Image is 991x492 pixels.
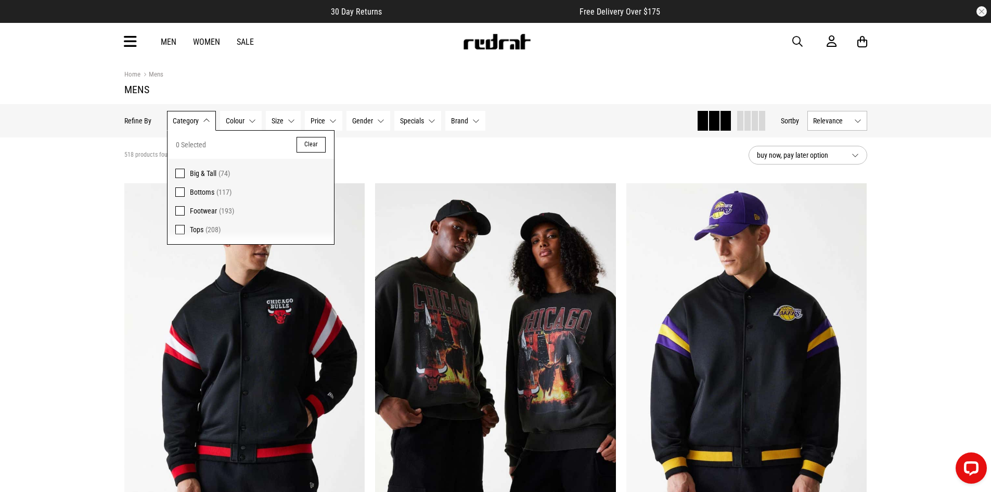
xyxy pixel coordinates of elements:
button: Colour [220,111,262,131]
button: Clear [297,137,326,153]
span: (193) [219,207,234,215]
button: Specials [394,111,441,131]
span: Relevance [813,117,850,125]
span: Free Delivery Over $175 [580,7,660,17]
button: Brand [445,111,485,131]
button: Sortby [781,115,799,127]
span: Bottoms [190,188,214,196]
button: Relevance [807,111,867,131]
span: (208) [205,225,221,234]
span: Footwear [190,207,217,215]
span: buy now, pay later option [757,149,843,161]
span: Big & Tall [190,169,216,178]
h1: Mens [124,83,867,96]
span: Gender [352,117,373,125]
a: Home [124,70,140,78]
div: Category [167,130,334,245]
p: Refine By [124,117,151,125]
span: Tops [190,225,203,234]
span: by [792,117,799,125]
button: Gender [346,111,390,131]
span: (117) [216,188,231,196]
button: buy now, pay later option [749,146,867,165]
a: Sale [237,37,254,47]
span: 0 Selected [176,138,206,151]
iframe: LiveChat chat widget [947,448,991,492]
span: 30 Day Returns [331,7,382,17]
a: Men [161,37,176,47]
span: (74) [218,169,230,178]
span: 518 products found [124,151,174,159]
iframe: Customer reviews powered by Trustpilot [403,6,559,17]
button: Price [305,111,342,131]
a: Mens [140,70,163,80]
span: Category [173,117,199,125]
button: Size [266,111,301,131]
a: Women [193,37,220,47]
span: Size [272,117,284,125]
span: Brand [451,117,468,125]
img: Redrat logo [462,34,531,49]
span: Colour [226,117,244,125]
button: Category [167,111,216,131]
span: Price [311,117,325,125]
span: Specials [400,117,424,125]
